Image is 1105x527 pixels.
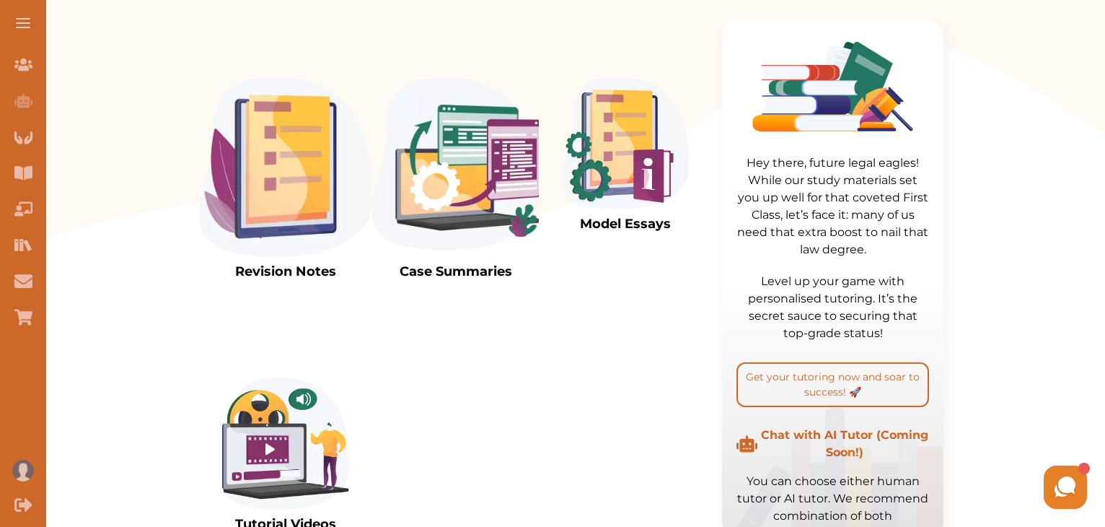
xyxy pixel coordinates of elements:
[199,262,372,282] p: Revision Notes
[562,214,689,234] p: Model Essays
[752,42,914,132] img: Group%201393.f733c322.png
[736,273,929,342] p: Level up your game with personalised tutoring. It’s the secret sauce to securing that top-grade s...
[759,462,1091,513] iframe: HelpCrunch
[369,262,542,282] p: Case Summaries
[736,154,929,258] p: Hey there, future legal eagles! While our study materials set you up well for that coveted First ...
[736,362,929,407] button: Get your tutoring now and soar to success! 🚀
[12,460,34,482] img: User profile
